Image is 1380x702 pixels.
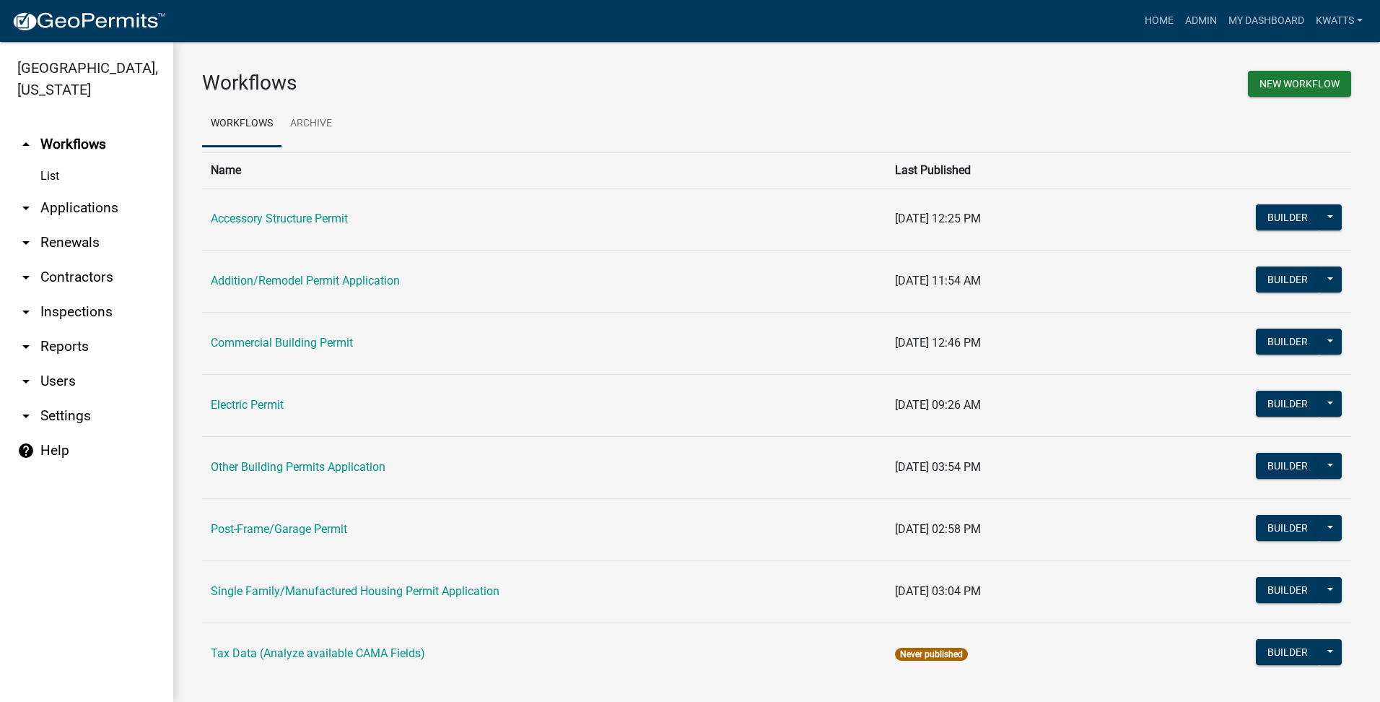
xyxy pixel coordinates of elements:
[895,274,981,287] span: [DATE] 11:54 AM
[1256,577,1319,603] button: Builder
[1256,515,1319,541] button: Builder
[1256,266,1319,292] button: Builder
[211,460,385,474] a: Other Building Permits Application
[1179,7,1223,35] a: Admin
[895,212,981,225] span: [DATE] 12:25 PM
[17,269,35,286] i: arrow_drop_down
[211,646,425,660] a: Tax Data (Analyze available CAMA Fields)
[895,584,981,598] span: [DATE] 03:04 PM
[202,71,766,95] h3: Workflows
[17,442,35,459] i: help
[211,398,284,412] a: Electric Permit
[202,101,281,147] a: Workflows
[895,398,981,412] span: [DATE] 09:26 AM
[211,274,400,287] a: Addition/Remodel Permit Application
[895,522,981,536] span: [DATE] 02:58 PM
[886,152,1117,188] th: Last Published
[17,303,35,321] i: arrow_drop_down
[1256,329,1319,355] button: Builder
[895,460,981,474] span: [DATE] 03:54 PM
[211,212,348,225] a: Accessory Structure Permit
[211,522,347,536] a: Post-Frame/Garage Permit
[17,136,35,153] i: arrow_drop_up
[281,101,341,147] a: Archive
[211,584,499,598] a: Single Family/Manufactured Housing Permit Application
[17,407,35,425] i: arrow_drop_down
[1256,453,1319,479] button: Builder
[211,336,353,350] a: Commercial Building Permit
[17,234,35,251] i: arrow_drop_down
[1310,7,1368,35] a: Kwatts
[17,373,35,390] i: arrow_drop_down
[895,648,968,661] span: Never published
[1256,639,1319,665] button: Builder
[202,152,886,188] th: Name
[1256,391,1319,417] button: Builder
[895,336,981,350] span: [DATE] 12:46 PM
[17,338,35,355] i: arrow_drop_down
[1248,71,1351,97] button: New Workflow
[17,199,35,217] i: arrow_drop_down
[1256,204,1319,230] button: Builder
[1223,7,1310,35] a: My Dashboard
[1139,7,1179,35] a: Home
